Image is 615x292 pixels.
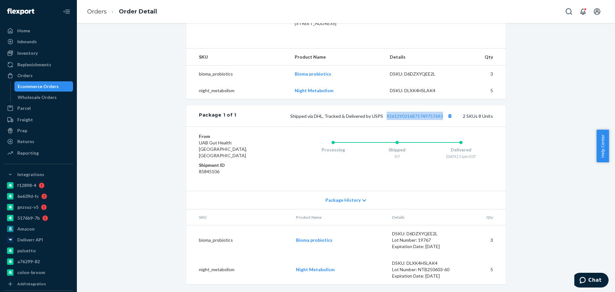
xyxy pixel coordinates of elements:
a: colon-broom [4,267,73,278]
button: Open Search Box [562,5,575,18]
div: Deliverr API [17,237,43,243]
div: Expiration Date: [DATE] [392,273,452,279]
a: Deliverr API [4,235,73,245]
a: Inventory [4,48,73,58]
a: 5176b9-7b [4,213,73,223]
th: Details [385,49,455,66]
a: Home [4,26,73,36]
dd: 85845106 [199,168,275,175]
div: Wholesale Orders [18,94,57,101]
iframe: Opens a widget where you can chat to one of our agents [574,273,609,289]
a: Freight [4,115,73,125]
a: Bioma probiotics [295,71,331,77]
div: f12898-4 [17,182,36,189]
a: Bioma probiotics [296,237,332,243]
a: 6e639d-fc [4,191,73,201]
a: Parcel [4,103,73,113]
button: Open account menu [591,5,603,18]
div: 5176b9-7b [17,215,40,221]
a: pulsetto [4,246,73,256]
a: a76299-82 [4,256,73,267]
span: Shipped via DHL, Tracked & Delivered by USPS [290,113,454,119]
span: UAB Gut Health [GEOGRAPHIC_DATA], [GEOGRAPHIC_DATA] [199,140,247,158]
div: Package 1 of 1 [199,112,236,120]
img: Flexport logo [7,8,34,15]
a: Amazon [4,224,73,234]
td: 5 [457,255,506,284]
a: Inbounds [4,36,73,47]
div: Returns [17,138,34,145]
div: [DATE] 11pm EDT [429,154,493,159]
th: SKU [186,49,290,66]
button: Open notifications [577,5,589,18]
a: Prep [4,126,73,136]
div: Ecommerce Orders [18,83,59,90]
div: 6e639d-fc [17,193,39,199]
div: Expiration Date: [DATE] [392,243,452,250]
dt: From [199,133,275,140]
a: Night Metabolism [295,88,333,93]
td: bioma_probiotics [186,66,290,83]
a: Replenishments [4,60,73,70]
a: Add Integration [4,280,73,288]
a: gnzsuz-v5 [4,202,73,212]
a: f12898-4 [4,180,73,191]
td: night_metabolism [186,82,290,99]
button: Copy tracking number [446,112,454,120]
td: 3 [457,225,506,255]
div: gnzsuz-v5 [17,204,38,210]
a: Orders [87,8,107,15]
div: Lot Number: 19767 [392,237,452,243]
div: DSKU: DLXK4HSLAK4 [390,87,450,94]
div: Add Integration [17,281,46,287]
td: bioma_probiotics [186,225,291,255]
div: colon-broom [17,269,45,276]
div: Lot Number: NTB250603-60 [392,266,452,273]
div: DSKU: D6DZXYQEE2L [390,71,450,77]
div: Inbounds [17,38,37,45]
a: Returns [4,136,73,147]
div: 2 SKUs 8 Units [236,112,493,120]
a: Wholesale Orders [14,92,73,102]
div: 9/7 [365,154,429,159]
div: Delivered [429,147,493,153]
div: Prep [17,127,27,134]
div: Replenishments [17,61,51,68]
a: Night Metabolism [296,267,335,272]
div: Integrations [17,171,44,178]
ol: breadcrumbs [82,2,162,21]
button: Help Center [596,130,609,162]
span: Package History [325,197,361,203]
th: Qty [455,49,506,66]
div: Freight [17,117,33,123]
a: Ecommerce Orders [14,81,73,92]
div: pulsetto [17,247,36,254]
td: 3 [455,66,506,83]
th: Product Name [290,49,384,66]
a: Order Detail [119,8,157,15]
div: DSKU: DLXK4HSLAK4 [392,260,452,266]
div: Processing [301,147,365,153]
dt: Shipment ID [199,162,275,168]
div: Parcel [17,105,31,111]
button: Integrations [4,169,73,180]
th: Details [387,209,457,225]
div: Inventory [17,50,38,56]
a: Reporting [4,148,73,158]
div: Orders [17,72,33,79]
td: night_metabolism [186,255,291,284]
div: a76299-82 [17,258,40,265]
th: Product Name [291,209,387,225]
button: Close Navigation [60,5,73,18]
a: Orders [4,70,73,81]
div: DSKU: D6DZXYQEE2L [392,231,452,237]
th: SKU [186,209,291,225]
th: Qty [457,209,506,225]
td: 5 [455,82,506,99]
div: Amazon [17,226,35,232]
div: Shipped [365,147,429,153]
div: Home [17,28,30,34]
a: 9261290316871749757693 [387,113,443,119]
